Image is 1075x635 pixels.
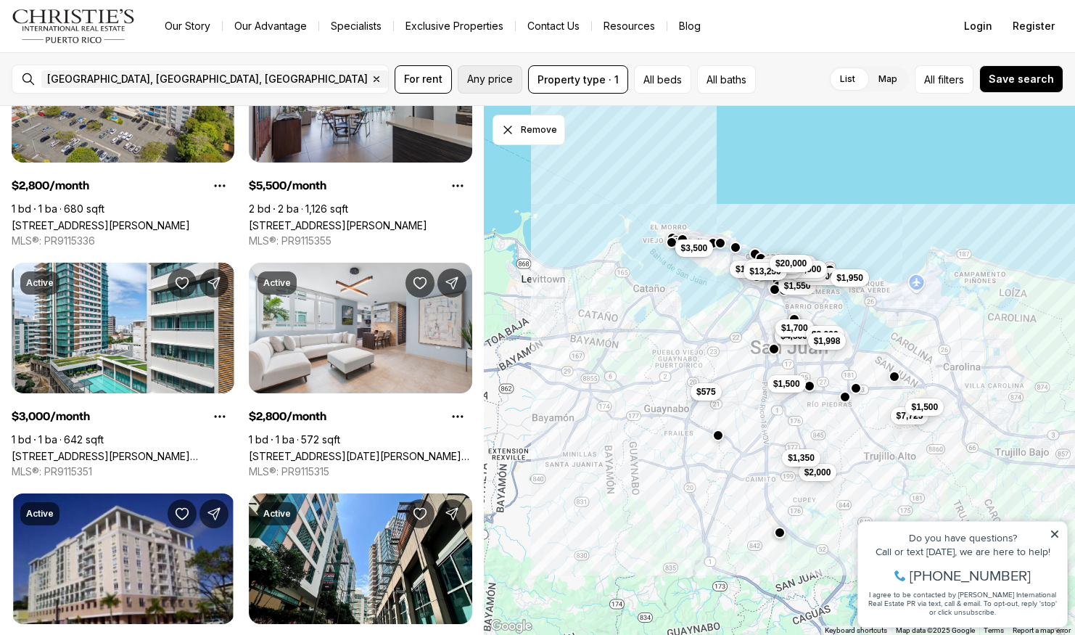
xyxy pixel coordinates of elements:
div: Do you have questions? [15,33,210,43]
button: Allfilters [915,65,973,94]
span: Register [1013,20,1055,32]
span: $1,998 [814,335,841,347]
button: Share Property [437,499,466,528]
button: Property options [205,402,234,431]
a: 1511 PONCE DE LEON #872, SAN JUAN PR, 00909 [12,450,234,462]
button: $4,500 [775,327,814,345]
button: Any price [458,65,522,94]
span: $1,950 [837,272,864,284]
span: $575 [696,386,716,398]
a: Resources [592,16,667,36]
span: $1,700 [781,322,808,334]
button: $1,700 [775,319,814,337]
span: $20,000 [775,258,807,269]
button: $1,400 [730,261,768,278]
a: 2305 LAUREL #5, SAN JUAN PR, 00913 [12,219,190,232]
span: $1,500 [773,378,800,390]
button: Save Property: 59 CALLE SAN MIGUEL #307 [405,269,434,298]
span: $1,550 [784,280,811,292]
span: $2,000 [804,467,831,478]
span: [GEOGRAPHIC_DATA], [GEOGRAPHIC_DATA], [GEOGRAPHIC_DATA] [47,73,368,85]
label: Map [867,66,909,92]
p: Active [263,277,291,289]
button: $13,250 [744,263,787,280]
span: $1,350 [788,452,815,464]
button: Share Property [437,269,466,298]
button: Share Property [199,269,228,298]
button: $1,350 [783,449,821,467]
span: For rent [404,73,442,85]
button: $2,000 [806,326,844,343]
span: $3,500 [681,242,708,254]
button: $1,550 [778,277,817,295]
button: $1,500 [906,398,944,416]
button: Dismiss drawing [493,115,565,145]
span: $1,400 [736,263,762,275]
span: filters [938,72,964,87]
a: Our Advantage [223,16,318,36]
a: 404 AVENIDA DE LA CONSTITUCION #1608, SAN JUAN PR, 00901 [249,219,427,232]
button: $1,950 [831,269,870,287]
a: Our Story [153,16,222,36]
a: Exclusive Properties [394,16,515,36]
span: $2,000 [812,329,839,340]
button: $2,000 [799,464,837,481]
span: [PHONE_NUMBER] [59,68,181,83]
button: For rent [395,65,452,94]
p: Active [263,508,291,520]
button: Save search [979,65,1063,93]
button: $3,500 [675,239,714,257]
button: $1,500 [767,375,806,393]
button: Contact Us [516,16,591,36]
p: Active [26,277,54,289]
div: Call or text [DATE], we are here to help! [15,46,210,57]
button: Property options [443,402,472,431]
span: Login [964,20,992,32]
button: Login [955,12,1001,41]
span: $4,500 [750,262,777,274]
a: 59 CALLE SAN MIGUEL #307, SAN JUAN PR, 00911 [249,450,471,462]
p: Active [26,508,54,520]
button: $1,998 [808,332,847,350]
span: $1,500 [912,401,939,413]
a: Specialists [319,16,393,36]
label: List [828,66,867,92]
span: Save search [989,73,1054,85]
button: Share Property [199,499,228,528]
button: Property options [443,171,472,200]
img: logo [12,9,136,44]
button: $7,725 [891,407,929,425]
button: Register [1004,12,1063,41]
button: All beds [634,65,691,94]
button: $4,500 [744,259,783,276]
span: I agree to be contacted by [PERSON_NAME] International Real Estate PR via text, call & email. To ... [18,89,207,117]
span: Any price [467,73,513,85]
button: Save Property: 1511 PONCE DE LEON #872 [168,269,197,298]
button: All baths [697,65,756,94]
button: Property options [205,171,234,200]
a: Blog [667,16,712,36]
button: $575 [691,383,722,401]
button: Property type · 1 [528,65,628,94]
button: Save Property: 1511 PONCE DE LEON AVE. [405,499,434,528]
button: $20,000 [770,255,812,272]
span: All [924,72,935,87]
span: $13,250 [750,266,781,277]
button: Save Property: 100 GILBERTO CONCEPCIÓN DE GRACIA #404 [168,499,197,528]
span: $7,725 [897,410,923,422]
